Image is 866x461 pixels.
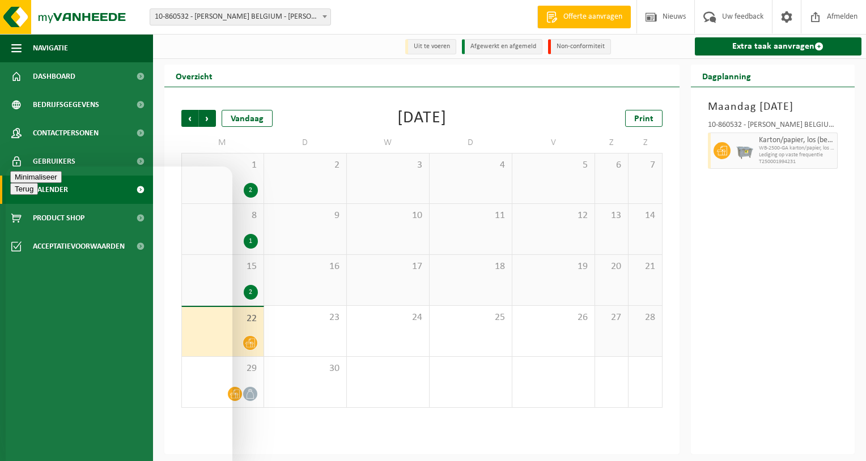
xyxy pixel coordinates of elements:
[625,110,663,127] a: Print
[561,11,625,23] span: Offerte aanvragen
[222,110,273,127] div: Vandaag
[518,311,589,324] span: 26
[708,99,838,116] h3: Maandag [DATE]
[150,9,330,25] span: 10-860532 - DIEBOLD BELGIUM - ZIEGLER - AALST
[199,110,216,127] span: Volgende
[33,62,75,91] span: Dashboard
[353,210,423,222] span: 10
[435,261,506,273] span: 18
[353,159,423,172] span: 3
[270,311,341,324] span: 23
[244,183,258,198] div: 2
[548,39,611,54] li: Non-conformiteit
[33,119,99,147] span: Contactpersonen
[435,210,506,222] span: 11
[347,133,430,153] td: W
[353,261,423,273] span: 17
[405,39,456,54] li: Uit te voeren
[270,210,341,222] span: 9
[691,65,762,87] h2: Dagplanning
[33,91,99,119] span: Bedrijfsgegevens
[188,159,258,172] span: 1
[435,311,506,324] span: 25
[537,6,631,28] a: Offerte aanvragen
[244,285,258,300] div: 2
[601,210,622,222] span: 13
[430,133,512,153] td: D
[33,34,68,62] span: Navigatie
[634,261,656,273] span: 21
[595,133,629,153] td: Z
[512,133,595,153] td: V
[181,110,198,127] span: Vorige
[33,147,75,176] span: Gebruikers
[634,311,656,324] span: 28
[736,142,753,159] img: WB-2500-GAL-GY-01
[759,152,835,159] span: Lediging op vaste frequentie
[150,8,331,25] span: 10-860532 - DIEBOLD BELGIUM - ZIEGLER - AALST
[181,133,264,153] td: M
[244,234,258,249] div: 1
[397,110,447,127] div: [DATE]
[435,159,506,172] span: 4
[629,133,662,153] td: Z
[634,210,656,222] span: 14
[708,121,838,133] div: 10-860532 - [PERSON_NAME] BELGIUM - [PERSON_NAME] - [GEOGRAPHIC_DATA]
[518,210,589,222] span: 12
[264,133,347,153] td: D
[518,159,589,172] span: 5
[462,39,542,54] li: Afgewerkt en afgemeld
[634,159,656,172] span: 7
[164,65,224,87] h2: Overzicht
[759,145,835,152] span: WB-2500-GA karton/papier, los (bedrijven)
[601,311,622,324] span: 27
[270,261,341,273] span: 16
[601,261,622,273] span: 20
[695,37,862,56] a: Extra taak aanvragen
[759,159,835,165] span: T250001994231
[518,261,589,273] span: 19
[353,311,423,324] span: 24
[270,159,341,172] span: 2
[601,159,622,172] span: 6
[634,114,653,123] span: Print
[759,136,835,145] span: Karton/papier, los (bedrijven)
[6,167,232,461] iframe: chat widget
[270,362,341,375] span: 30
